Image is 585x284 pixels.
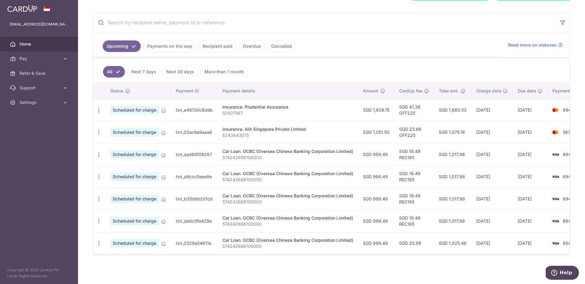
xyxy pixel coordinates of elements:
span: Charge date [476,88,501,94]
span: Scheduled for charge [110,195,159,203]
img: Bank Card [549,106,562,114]
td: [DATE] [471,165,513,188]
td: [DATE] [513,232,548,254]
th: Payment details [218,83,358,99]
td: txn_b35dbb2d1cd [171,188,218,210]
p: 574242698100000 [222,243,353,249]
td: SGD 18.49 REC185 [394,188,434,210]
span: Due date [518,88,536,94]
p: [EMAIL_ADDRESS][DOMAIN_NAME] [10,21,68,27]
td: SGD 999.49 [358,210,394,232]
img: Bank Card [549,129,562,136]
span: 5670 [563,130,573,135]
td: SGD 1,051.50 [358,121,394,143]
span: Refer & Save [19,70,60,76]
td: SGD 999.49 [358,232,394,254]
td: [DATE] [513,165,548,188]
p: E243643075 [222,132,353,138]
span: Scheduled for charge [110,217,159,225]
img: Bank Card [549,173,562,180]
td: txn_a9ccc0eee8e [171,165,218,188]
span: Scheduled for charge [110,106,159,114]
p: 574242698100000 [222,221,353,227]
td: [DATE] [513,210,548,232]
a: Payments on the way [143,40,196,52]
span: Total amt. [439,88,459,94]
p: 574242698100000 [222,199,353,205]
td: SGD 1,017.98 [434,210,471,232]
span: Scheduled for charge [110,128,159,137]
img: Bank Card [549,151,562,158]
a: Upcoming [103,40,141,52]
td: SGD 1,880.53 [434,99,471,121]
td: [DATE] [513,188,548,210]
td: SGD 25.99 [394,232,434,254]
input: Search by recipient name, payment id or reference [93,13,555,32]
span: Pay [19,56,60,62]
a: Overdue [239,40,265,52]
td: SGD 18.49 REC185 [394,210,434,232]
td: SGD 1,017.98 [434,188,471,210]
td: SGD 23.66 OFF225 [394,121,434,143]
td: SGD 1,025.48 [434,232,471,254]
a: Cancelled [267,40,296,52]
div: Car Loan. OCBC (Oversea Chinese Banking Corporation Limited) [222,215,353,221]
span: Scheduled for charge [110,150,159,159]
span: Read more on statuses [508,42,557,48]
div: Car Loan. OCBC (Oversea Chinese Banking Corporation Limited) [222,171,353,177]
span: 6943 [563,218,574,223]
td: SGD 999.49 [358,143,394,165]
div: Car Loan. OCBC (Oversea Chinese Banking Corporation Limited) [222,237,353,243]
td: [DATE] [513,143,548,165]
div: Insurance. Prudential Assurance [222,104,353,110]
a: Next 7 days [127,66,160,78]
td: txn_aad88f09287 [171,143,218,165]
a: Read more on statuses [508,42,563,48]
a: All [103,66,125,78]
a: More than 1 month [200,66,248,78]
div: Car Loan. OCBC (Oversea Chinese Banking Corporation Limited) [222,148,353,154]
span: 6943 [563,196,574,201]
span: Settings [19,99,60,106]
td: [DATE] [471,210,513,232]
span: 6943 [563,241,574,246]
img: Bank Card [549,195,562,203]
span: Amount [363,88,378,94]
a: Next 30 days [162,66,198,78]
td: txn_da0c0fa429e [171,210,218,232]
td: SGD 18.49 REC185 [394,143,434,165]
td: [DATE] [471,232,513,254]
td: txn_02ac9a9aaa6 [171,121,218,143]
td: txn_0329a54611a [171,232,218,254]
td: [DATE] [513,121,548,143]
img: Bank Card [549,217,562,225]
p: 574242698100000 [222,177,353,183]
span: 6943 [563,152,574,157]
td: SGD 1,017.98 [434,143,471,165]
span: CardUp fee [399,88,422,94]
td: SGD 1,839.15 [358,99,394,121]
td: SGD 41.38 OFF225 [394,99,434,121]
td: SGD 999.49 [358,165,394,188]
span: Support [19,85,60,91]
img: Bank Card [549,240,562,247]
span: 8947 [563,107,573,113]
td: [DATE] [471,121,513,143]
span: Home [19,41,60,47]
span: Scheduled for charge [110,172,159,181]
span: 6943 [563,174,574,179]
div: Insurance. AIA Singapore Private Limited [222,126,353,132]
td: [DATE] [471,188,513,210]
td: [DATE] [513,99,548,121]
p: 50507567 [222,110,353,116]
td: SGD 999.49 [358,188,394,210]
td: txn_e49130c6ddb [171,99,218,121]
td: SGD 1,075.16 [434,121,471,143]
td: SGD 18.49 REC185 [394,165,434,188]
td: [DATE] [471,99,513,121]
img: CardUp [7,5,37,12]
div: Car Loan. OCBC (Oversea Chinese Banking Corporation Limited) [222,193,353,199]
span: Status [110,88,123,94]
th: Payment ID [171,83,218,99]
